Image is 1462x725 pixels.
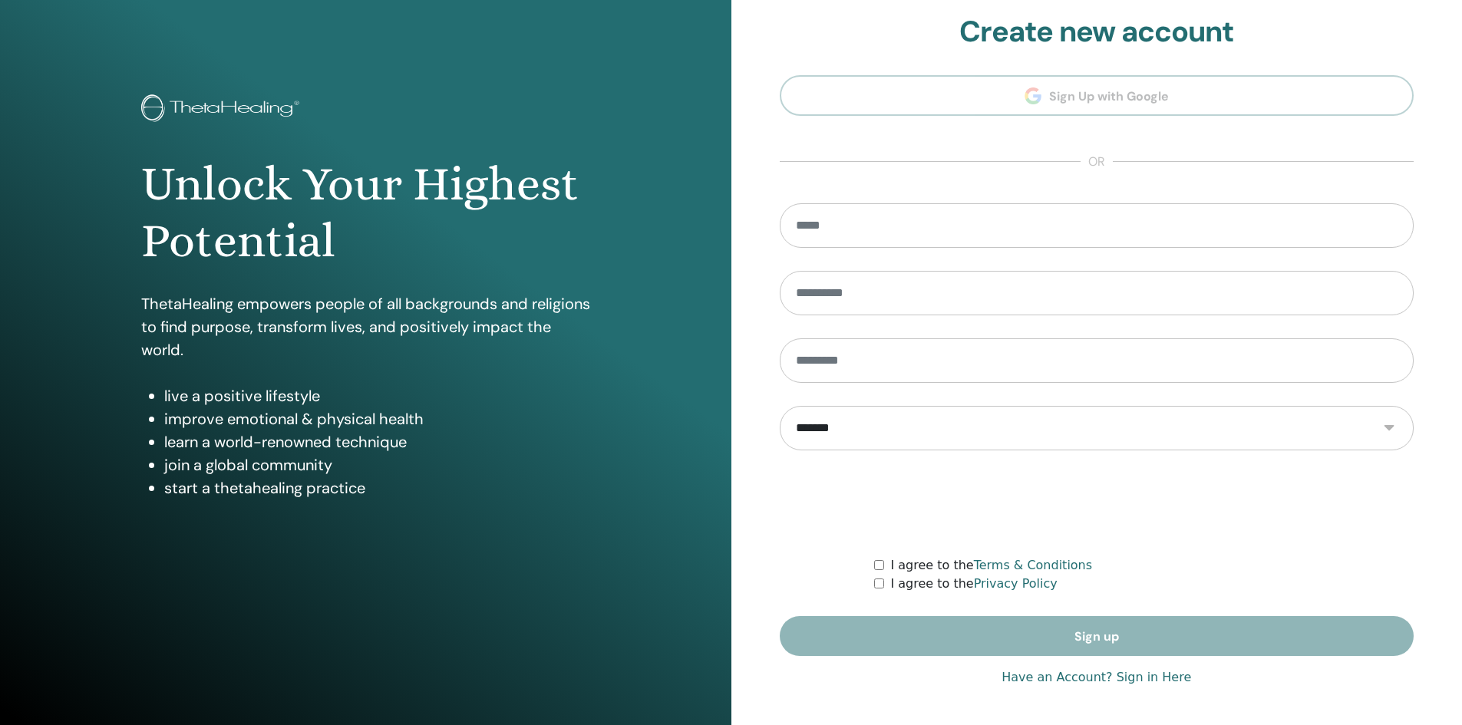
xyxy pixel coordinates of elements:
[1002,668,1191,687] a: Have an Account? Sign in Here
[890,556,1092,575] label: I agree to the
[164,430,590,453] li: learn a world-renowned technique
[141,156,590,270] h1: Unlock Your Highest Potential
[141,292,590,361] p: ThetaHealing empowers people of all backgrounds and religions to find purpose, transform lives, a...
[1081,153,1113,171] span: or
[980,473,1213,533] iframe: reCAPTCHA
[974,576,1058,591] a: Privacy Policy
[164,476,590,499] li: start a thetahealing practice
[164,453,590,476] li: join a global community
[890,575,1057,593] label: I agree to the
[974,558,1092,572] a: Terms & Conditions
[164,384,590,407] li: live a positive lifestyle
[780,15,1414,50] h2: Create new account
[164,407,590,430] li: improve emotional & physical health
